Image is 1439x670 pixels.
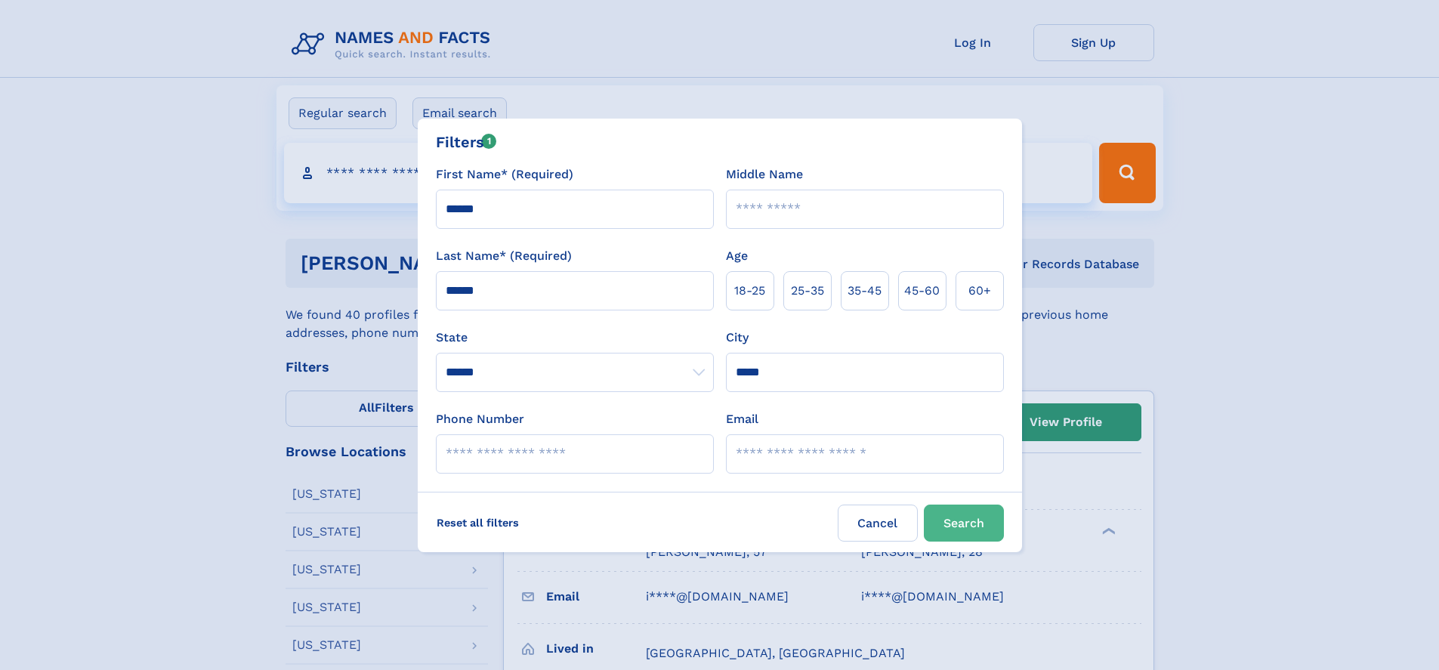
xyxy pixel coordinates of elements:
span: 45‑60 [904,282,940,300]
label: Phone Number [436,410,524,428]
label: City [726,329,749,347]
span: 25‑35 [791,282,824,300]
span: 18‑25 [734,282,765,300]
label: Reset all filters [427,505,529,541]
span: 35‑45 [848,282,882,300]
label: Middle Name [726,165,803,184]
button: Search [924,505,1004,542]
label: Email [726,410,758,428]
label: Last Name* (Required) [436,247,572,265]
label: First Name* (Required) [436,165,573,184]
div: Filters [436,131,497,153]
label: State [436,329,714,347]
span: 60+ [968,282,991,300]
label: Cancel [838,505,918,542]
label: Age [726,247,748,265]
